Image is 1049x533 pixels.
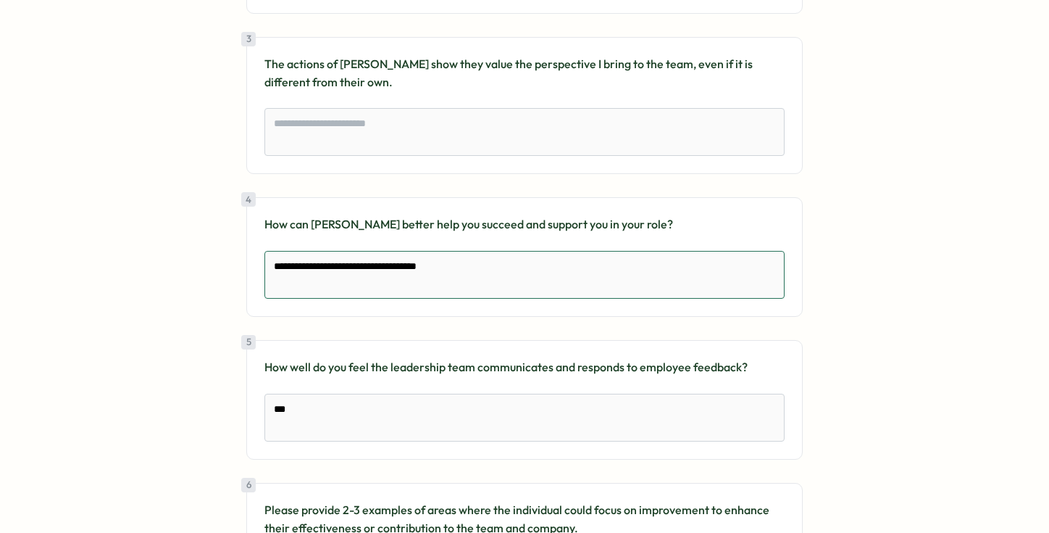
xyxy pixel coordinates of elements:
p: How can [PERSON_NAME] better help you succeed and support you in your role? [264,215,785,234]
div: 5 [241,335,256,350]
div: 3 [241,32,256,46]
div: 4 [241,192,256,207]
div: 6 [241,478,256,492]
p: How well do you feel the leadership team communicates and responds to employee feedback? [264,358,785,376]
p: The actions of [PERSON_NAME] show they value the perspective I bring to the team, even if it is d... [264,55,785,91]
